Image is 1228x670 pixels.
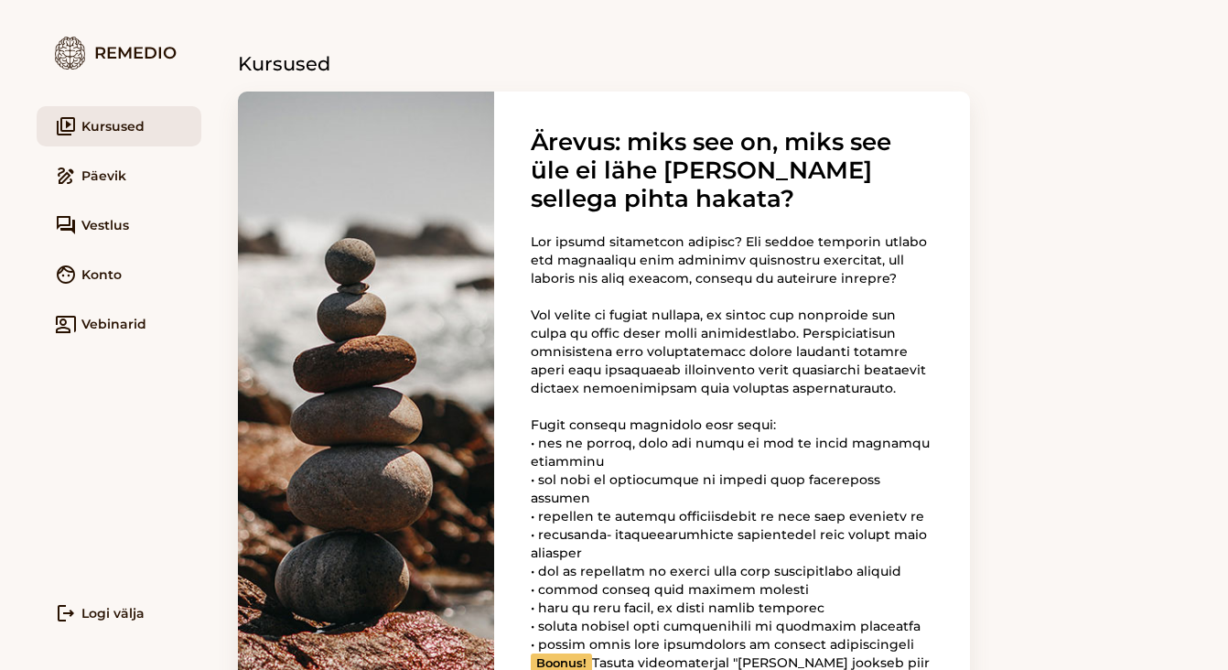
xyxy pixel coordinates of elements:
[238,55,915,73] h2: Kursused
[55,37,85,70] img: logo.7579ec4f.png
[37,156,201,196] a: drawPäevik
[55,214,77,236] i: forum
[37,37,201,70] div: Remedio
[37,106,201,146] a: video_libraryKursused
[81,216,129,234] span: Vestlus
[531,128,933,214] h3: Ärevus: miks see on, miks see üle ei lähe [PERSON_NAME] sellega pihta hakata?
[37,254,201,295] a: faceKonto
[37,205,201,245] a: forumVestlus
[37,593,201,633] a: logoutLogi välja
[55,165,77,187] i: draw
[55,602,77,624] i: logout
[55,264,77,286] i: face
[37,304,201,344] a: co_presentVebinarid
[55,115,77,137] i: video_library
[55,313,77,335] i: co_present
